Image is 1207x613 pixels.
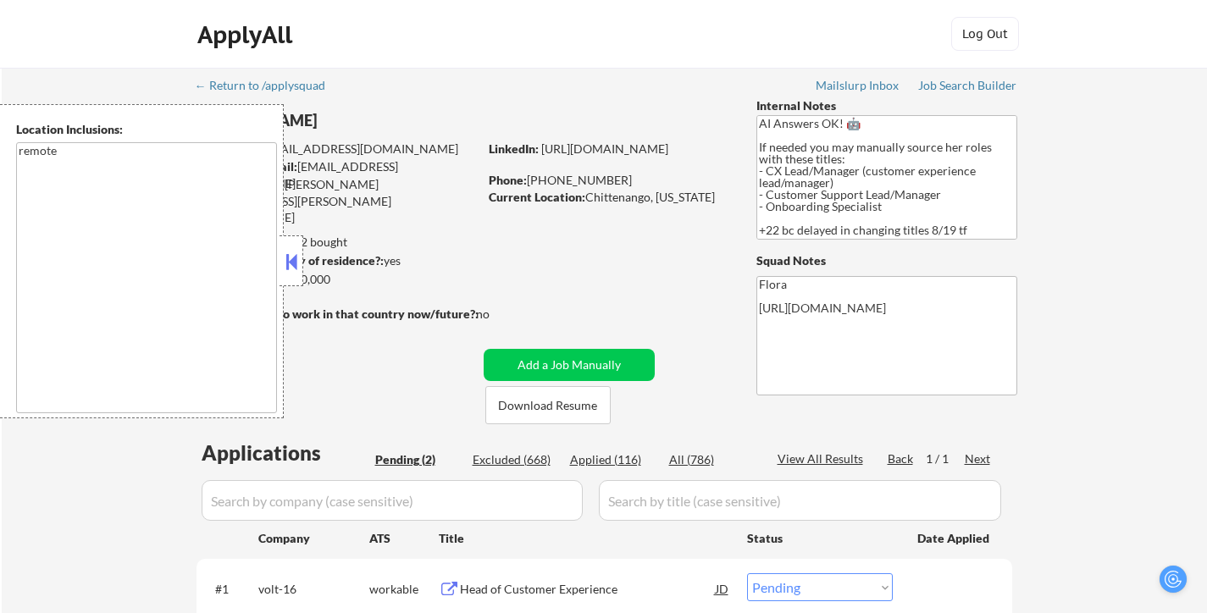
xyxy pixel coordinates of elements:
input: Search by title (case sensitive) [599,480,1001,521]
div: Mailslurp Inbox [816,80,900,91]
strong: Will need Visa to work in that country now/future?: [197,306,479,321]
button: Download Resume [485,386,611,424]
div: ATS [369,530,439,547]
div: Location Inclusions: [16,121,277,138]
div: [PHONE_NUMBER] [489,172,728,189]
div: Status [747,522,893,553]
div: $90,000 [196,271,478,288]
div: workable [369,581,439,598]
div: JD [714,573,731,604]
div: [EMAIL_ADDRESS][DOMAIN_NAME] [197,158,478,191]
div: Squad Notes [756,252,1017,269]
button: Add a Job Manually [484,349,655,381]
div: View All Results [778,450,868,467]
div: All (786) [669,451,754,468]
a: [URL][DOMAIN_NAME] [541,141,668,156]
strong: LinkedIn: [489,141,539,156]
a: ← Return to /applysquad [195,79,341,96]
div: [PERSON_NAME] [197,110,545,131]
div: no [476,306,524,323]
div: Pending (2) [375,451,460,468]
div: Company [258,530,369,547]
div: ApplyAll [197,20,297,49]
div: Next [965,450,992,467]
div: Back [888,450,915,467]
div: Applied (116) [570,451,655,468]
div: [EMAIL_ADDRESS][DOMAIN_NAME] [197,141,478,157]
div: Chittenango, [US_STATE] [489,189,728,206]
div: [PERSON_NAME][EMAIL_ADDRESS][PERSON_NAME][DOMAIN_NAME] [197,176,478,226]
div: Excluded (668) [473,451,557,468]
div: Title [439,530,731,547]
div: Date Applied [917,530,992,547]
strong: Phone: [489,173,527,187]
div: 1 / 1 [926,450,965,467]
div: Internal Notes [756,97,1017,114]
input: Search by company (case sensitive) [202,480,583,521]
div: ← Return to /applysquad [195,80,341,91]
div: Applications [202,443,369,463]
a: Mailslurp Inbox [816,79,900,96]
div: #1 [215,581,245,598]
div: yes [196,252,473,269]
div: Head of Customer Experience [460,581,716,598]
button: Log Out [951,17,1019,51]
strong: Current Location: [489,190,585,204]
div: volt-16 [258,581,369,598]
div: Job Search Builder [918,80,1017,91]
div: 77 sent / 222 bought [196,234,478,251]
a: Job Search Builder [918,79,1017,96]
